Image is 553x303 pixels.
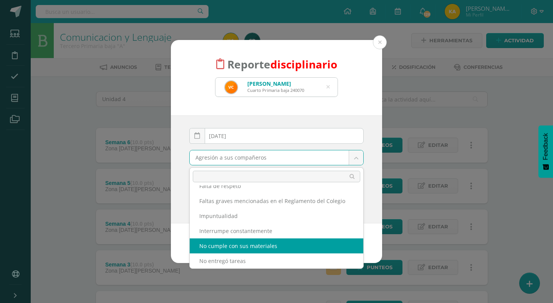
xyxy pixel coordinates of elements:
div: No entregó tareas [190,253,363,268]
div: Impuntualidad [190,208,363,223]
div: No cumple con sus materiales [190,238,363,253]
div: Falta de respeto [190,178,363,193]
div: Interrumpe constantemente [190,223,363,238]
div: Faltas graves mencionadas en el Reglamento del Colegio [190,193,363,208]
